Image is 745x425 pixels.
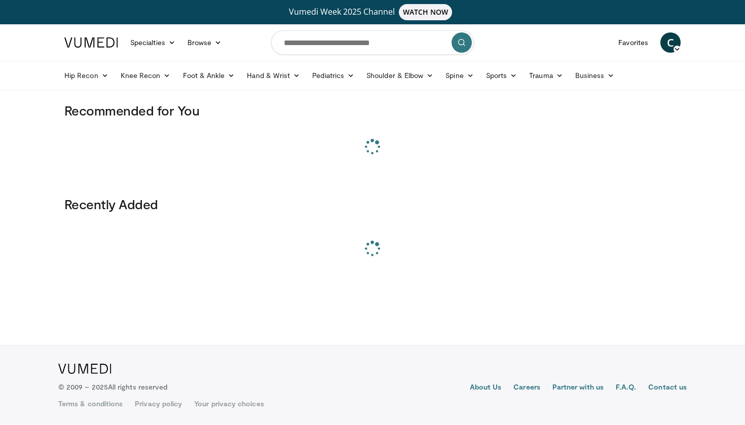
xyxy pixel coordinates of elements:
h3: Recently Added [64,196,681,212]
a: Privacy policy [135,399,182,409]
a: Careers [513,382,540,394]
a: Favorites [612,32,654,53]
p: © 2009 – 2025 [58,382,167,392]
a: Shoulder & Elbow [360,65,439,86]
a: Vumedi Week 2025 ChannelWATCH NOW [66,4,679,20]
a: F.A.Q. [616,382,636,394]
a: Contact us [648,382,687,394]
a: C [660,32,681,53]
a: Browse [181,32,228,53]
a: Sports [480,65,524,86]
a: Knee Recon [115,65,177,86]
a: Foot & Ankle [177,65,241,86]
img: VuMedi Logo [58,364,111,374]
input: Search topics, interventions [271,30,474,55]
a: Hand & Wrist [241,65,306,86]
a: Your privacy choices [194,399,264,409]
span: WATCH NOW [399,4,453,20]
a: Spine [439,65,479,86]
img: VuMedi Logo [64,37,118,48]
a: Business [569,65,621,86]
a: Trauma [523,65,569,86]
a: Partner with us [552,382,604,394]
a: Specialties [124,32,181,53]
span: All rights reserved [108,382,167,391]
h3: Recommended for You [64,102,681,119]
a: About Us [470,382,502,394]
a: Pediatrics [306,65,360,86]
a: Hip Recon [58,65,115,86]
a: Terms & conditions [58,399,123,409]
